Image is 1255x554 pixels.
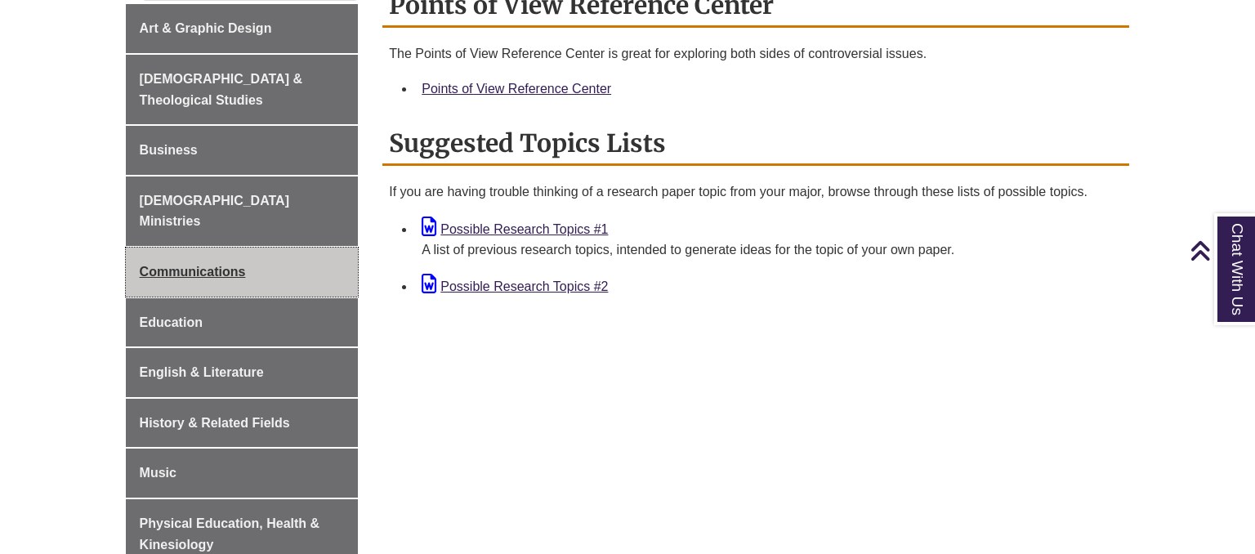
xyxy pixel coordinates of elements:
[389,44,1123,64] p: The Points of View Reference Center is great for exploring both sides of controversial issues.
[126,348,359,397] a: English & Literature
[140,194,289,229] span: [DEMOGRAPHIC_DATA] Ministries
[140,315,203,329] span: Education
[140,416,290,430] span: History & Related Fields
[140,21,272,35] span: Art & Graphic Design
[422,239,1116,261] div: A list of previous research topics, intended to generate ideas for the topic of your own paper.
[140,72,302,107] span: [DEMOGRAPHIC_DATA] & Theological Studies
[389,182,1123,202] p: If you are having trouble thinking of a research paper topic from your major, browse through thes...
[422,222,608,236] a: Possible Research Topics #1
[126,126,359,175] a: Business
[140,466,176,480] span: Music
[140,516,320,552] span: Physical Education, Health & Kinesiology
[126,449,359,498] a: Music
[126,176,359,246] a: [DEMOGRAPHIC_DATA] Ministries
[140,143,198,157] span: Business
[382,123,1129,166] h2: Suggested Topics Lists
[422,82,611,96] a: Points of View Reference Center
[126,298,359,347] a: Education
[126,4,359,53] a: Art & Graphic Design
[1190,239,1251,261] a: Back to Top
[140,365,264,379] span: English & Literature
[126,55,359,124] a: [DEMOGRAPHIC_DATA] & Theological Studies
[422,279,608,293] a: Possible Research Topics #2
[126,399,359,448] a: History & Related Fields
[126,248,359,297] a: Communications
[140,265,246,279] span: Communications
